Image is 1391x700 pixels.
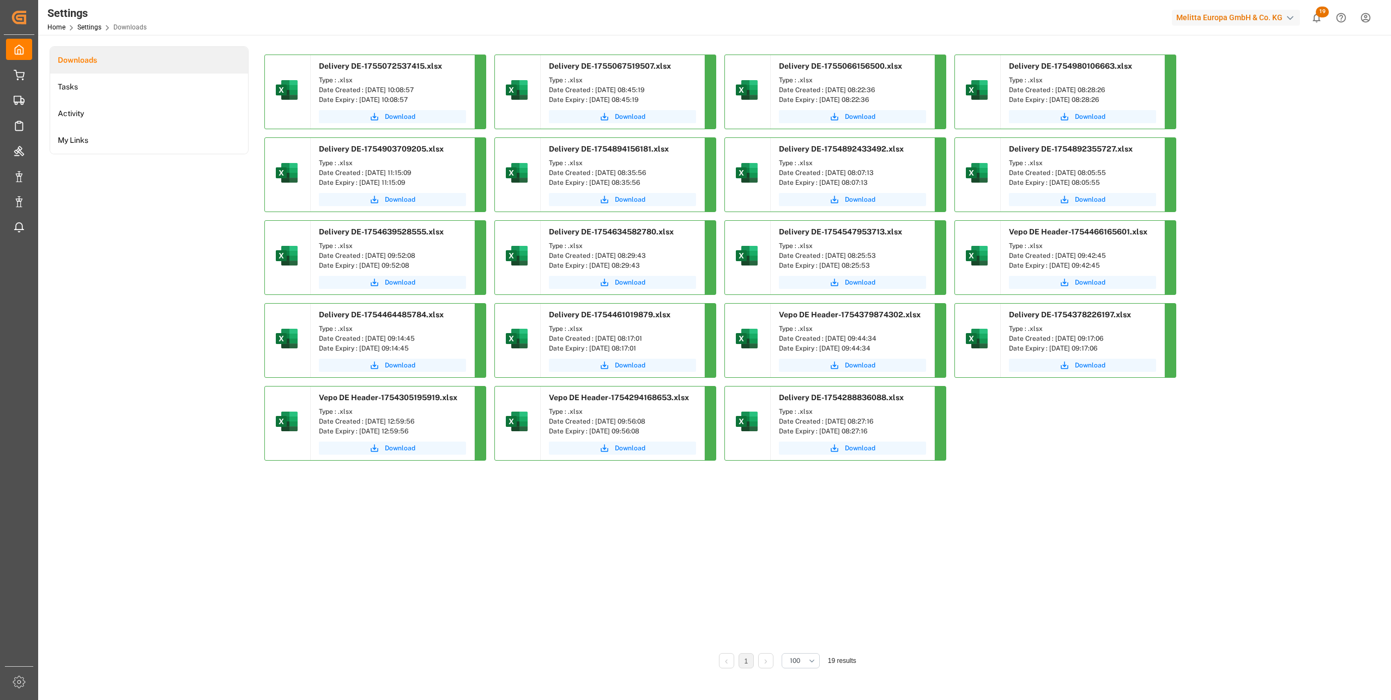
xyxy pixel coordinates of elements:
div: Date Created : [DATE] 08:45:19 [549,85,696,95]
div: Date Created : [DATE] 09:14:45 [319,334,466,343]
div: Date Expiry : [DATE] 08:28:26 [1009,95,1156,105]
a: Tasks [50,74,248,100]
button: show 19 new notifications [1304,5,1329,30]
img: microsoft-excel-2019--v1.png [274,160,300,186]
a: Download [319,442,466,455]
span: Delivery DE-1754639528555.xlsx [319,227,444,236]
img: microsoft-excel-2019--v1.png [274,243,300,269]
span: Download [1075,360,1105,370]
span: Delivery DE-1754461019879.xlsx [549,310,670,319]
div: Melitta Europa GmbH & Co. KG [1172,10,1300,26]
a: Download [1009,193,1156,206]
div: Date Created : [DATE] 08:25:53 [779,251,926,261]
div: Date Created : [DATE] 08:35:56 [549,168,696,178]
div: Type : .xlsx [549,241,696,251]
div: Date Expiry : [DATE] 10:08:57 [319,95,466,105]
span: Delivery DE-1754980106663.xlsx [1009,62,1132,70]
img: microsoft-excel-2019--v1.png [734,408,760,435]
div: Date Created : [DATE] 08:28:26 [1009,85,1156,95]
div: Date Expiry : [DATE] 08:22:36 [779,95,926,105]
a: Downloads [50,47,248,74]
span: Delivery DE-1754892433492.xlsx [779,144,904,153]
button: Download [549,359,696,372]
div: Type : .xlsx [319,324,466,334]
span: Delivery DE-1754903709205.xlsx [319,144,444,153]
img: microsoft-excel-2019--v1.png [274,325,300,352]
div: Type : .xlsx [779,407,926,417]
img: microsoft-excel-2019--v1.png [274,77,300,103]
span: Delivery DE-1754892355727.xlsx [1009,144,1133,153]
button: Download [549,276,696,289]
span: Download [1075,277,1105,287]
span: Delivery DE-1754547953713.xlsx [779,227,902,236]
div: Date Expiry : [DATE] 08:05:55 [1009,178,1156,188]
a: Settings [77,23,101,31]
div: Date Created : [DATE] 08:17:01 [549,334,696,343]
button: Download [549,110,696,123]
li: Previous Page [719,653,734,668]
a: My Links [50,127,248,154]
div: Date Created : [DATE] 08:07:13 [779,168,926,178]
span: Vepo DE Header-1754379874302.xlsx [779,310,921,319]
span: Vepo DE Header-1754294168653.xlsx [549,393,689,402]
li: Next Page [758,653,773,668]
a: Download [1009,110,1156,123]
button: Download [319,110,466,123]
div: Type : .xlsx [1009,75,1156,85]
img: microsoft-excel-2019--v1.png [504,408,530,435]
div: Settings [47,5,147,21]
div: Type : .xlsx [779,241,926,251]
div: Date Created : [DATE] 08:27:16 [779,417,926,426]
span: 100 [790,656,800,666]
div: Date Expiry : [DATE] 09:52:08 [319,261,466,270]
button: Help Center [1329,5,1353,30]
button: Download [549,442,696,455]
button: Download [1009,359,1156,372]
button: open menu [782,653,820,668]
div: Date Created : [DATE] 09:56:08 [549,417,696,426]
button: Melitta Europa GmbH & Co. KG [1172,7,1304,28]
a: Download [549,193,696,206]
div: Date Created : [DATE] 09:42:45 [1009,251,1156,261]
span: Delivery DE-1754894156181.xlsx [549,144,669,153]
button: Download [319,359,466,372]
span: Download [845,112,875,122]
span: 19 results [828,657,856,665]
button: Download [319,193,466,206]
img: microsoft-excel-2019--v1.png [734,160,760,186]
a: 1 [744,657,748,665]
img: microsoft-excel-2019--v1.png [504,77,530,103]
span: Download [845,277,875,287]
div: Type : .xlsx [319,158,466,168]
a: Download [319,276,466,289]
span: Download [845,443,875,453]
div: Type : .xlsx [1009,241,1156,251]
div: Type : .xlsx [319,407,466,417]
a: Download [779,110,926,123]
img: microsoft-excel-2019--v1.png [964,325,990,352]
span: Download [1075,195,1105,204]
div: Date Created : [DATE] 08:05:55 [1009,168,1156,178]
span: Download [1075,112,1105,122]
button: Download [779,442,926,455]
div: Date Expiry : [DATE] 08:25:53 [779,261,926,270]
span: Download [385,112,415,122]
span: Delivery DE-1754288836088.xlsx [779,393,904,402]
img: microsoft-excel-2019--v1.png [504,160,530,186]
span: Download [385,443,415,453]
span: Vepo DE Header-1754305195919.xlsx [319,393,457,402]
div: Date Expiry : [DATE] 08:07:13 [779,178,926,188]
img: microsoft-excel-2019--v1.png [504,243,530,269]
div: Date Expiry : [DATE] 09:44:34 [779,343,926,353]
button: Download [779,276,926,289]
div: Type : .xlsx [549,75,696,85]
img: microsoft-excel-2019--v1.png [964,77,990,103]
span: Delivery DE-1754634582780.xlsx [549,227,674,236]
